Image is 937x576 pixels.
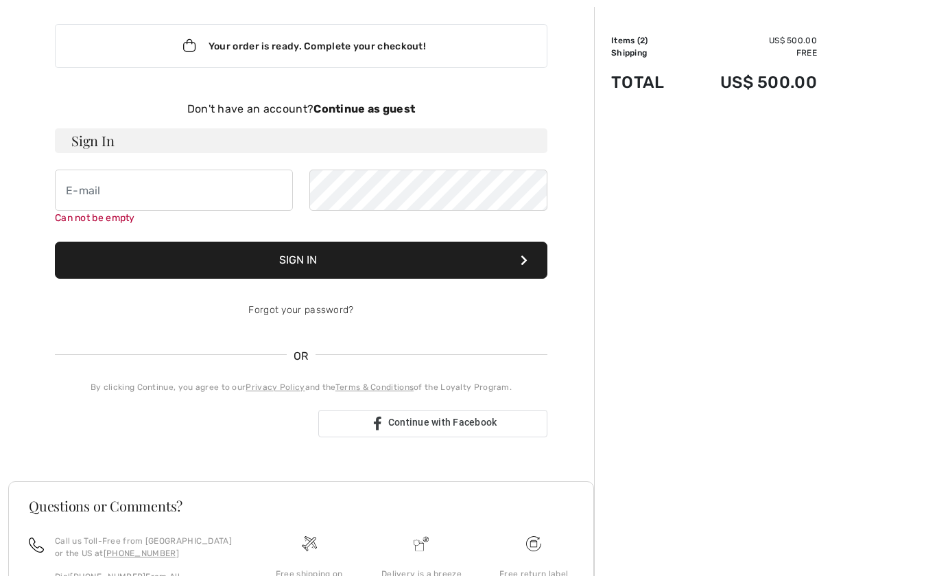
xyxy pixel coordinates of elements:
[55,408,307,439] div: Sign in with Google. Opens in new tab
[55,242,547,279] button: Sign In
[55,101,547,117] div: Don't have an account?
[55,128,547,153] h3: Sign In
[302,536,317,551] img: Free shipping on orders over $99
[55,170,293,211] input: E-mail
[611,47,684,59] td: Shipping
[287,348,316,365] span: OR
[248,304,353,316] a: Forgot your password?
[526,536,541,551] img: Free shipping on orders over $99
[29,499,573,513] h3: Questions or Comments?
[335,382,414,392] a: Terms & Conditions
[611,34,684,47] td: Items ( )
[611,59,684,106] td: Total
[414,536,429,551] img: Delivery is a breeze since we pay the duties!
[684,34,817,47] td: US$ 500.00
[55,381,547,393] div: By clicking Continue, you agree to our and the of the Loyalty Program.
[684,59,817,106] td: US$ 500.00
[684,47,817,59] td: Free
[29,538,44,553] img: call
[48,408,314,439] iframe: Sign in with Google Button
[55,535,237,560] p: Call us Toll-Free from [GEOGRAPHIC_DATA] or the US at
[55,24,547,68] div: Your order is ready. Complete your checkout!
[104,549,179,558] a: [PHONE_NUMBER]
[388,417,497,428] span: Continue with Facebook
[313,102,415,115] strong: Continue as guest
[640,36,645,45] span: 2
[55,211,293,225] div: Can not be empty
[246,382,305,392] a: Privacy Policy
[318,410,547,437] a: Continue with Facebook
